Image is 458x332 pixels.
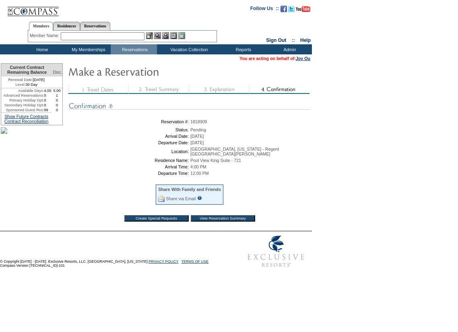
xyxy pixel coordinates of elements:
[52,98,62,103] td: 0
[52,93,62,98] td: 1
[197,196,202,200] input: What is this?
[44,98,52,103] td: 0
[249,85,309,94] img: step4_state2.gif
[190,158,241,163] span: Pool View King Suite - 721
[281,8,287,13] a: Become our fan on Facebook
[52,103,62,108] td: 0
[44,93,52,98] td: 0
[292,37,295,43] span: ::
[80,22,110,30] a: Reservations
[1,77,52,82] td: [DATE]
[70,140,189,145] td: Departure Date:
[70,171,189,176] td: Departure Time:
[190,134,204,139] span: [DATE]
[44,88,52,93] td: 4.00
[190,119,207,124] span: 1818909
[44,108,52,112] td: 99
[52,88,62,93] td: 5.00
[296,6,310,12] img: Subscribe to our YouTube Channel
[4,119,49,124] a: Contract Reconciliation
[1,98,44,103] td: Primary Holiday Opt:
[70,127,189,132] td: Status:
[68,85,128,94] img: step1_state3.gif
[158,187,221,192] div: Share With Family and Friends
[146,32,153,39] img: b_edit.gif
[111,44,157,54] td: Reservations
[70,147,189,156] td: Location:
[266,37,286,43] a: Sign Out
[219,44,266,54] td: Reports
[124,215,189,222] input: Create Special Requests
[44,103,52,108] td: 0
[250,5,279,15] td: Follow Us ::
[191,215,255,222] input: View Reservation Summary
[281,6,287,12] img: Become our fan on Facebook
[18,44,64,54] td: Home
[70,119,189,124] td: Reservation #:
[8,77,33,82] span: Renewal Date:
[1,127,7,134] img: Shot-11-010.jpg
[64,44,111,54] td: My Memberships
[170,32,177,39] img: Reservations
[162,32,169,39] img: Impersonate
[190,171,209,176] span: 12:00 PM
[189,85,249,94] img: step3_state3.gif
[1,82,52,88] td: 30 Day
[190,140,204,145] span: [DATE]
[53,70,62,75] span: Disc.
[288,6,295,12] img: Follow us on Twitter
[1,64,52,77] td: Current Contract Remaining Balance
[178,32,185,39] img: b_calculator.gif
[288,8,295,13] a: Follow us on Twitter
[296,56,310,61] a: Joy Ou
[190,127,206,132] span: Pending
[190,164,206,169] span: 4:00 PM
[128,85,189,94] img: step2_state3.gif
[1,88,44,93] td: Available Days:
[149,259,178,264] a: PRIVACY POLICY
[70,134,189,139] td: Arrival Date:
[52,108,62,112] td: 0
[29,22,54,31] a: Members
[182,259,209,264] a: TERMS OF USE
[166,196,196,201] a: Share via Email
[70,164,189,169] td: Arrival Time:
[30,32,61,39] div: Member Name:
[53,22,80,30] a: Residences
[296,8,310,13] a: Subscribe to our YouTube Channel
[300,37,311,43] a: Help
[239,56,310,61] span: You are acting on behalf of:
[240,231,312,272] img: Exclusive Resorts
[68,63,229,79] img: Make Reservation
[70,158,189,163] td: Residence Name:
[190,147,279,156] span: [GEOGRAPHIC_DATA], [US_STATE] - Regent [GEOGRAPHIC_DATA][PERSON_NAME]
[1,103,44,108] td: Secondary Holiday Opt:
[266,44,312,54] td: Admin
[154,32,161,39] img: View
[15,82,25,87] span: Level:
[4,114,48,119] a: Show Future Contracts
[1,108,44,112] td: Sponsored Guest Res:
[157,44,219,54] td: Vacation Collection
[1,93,44,98] td: Advanced Reservations:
